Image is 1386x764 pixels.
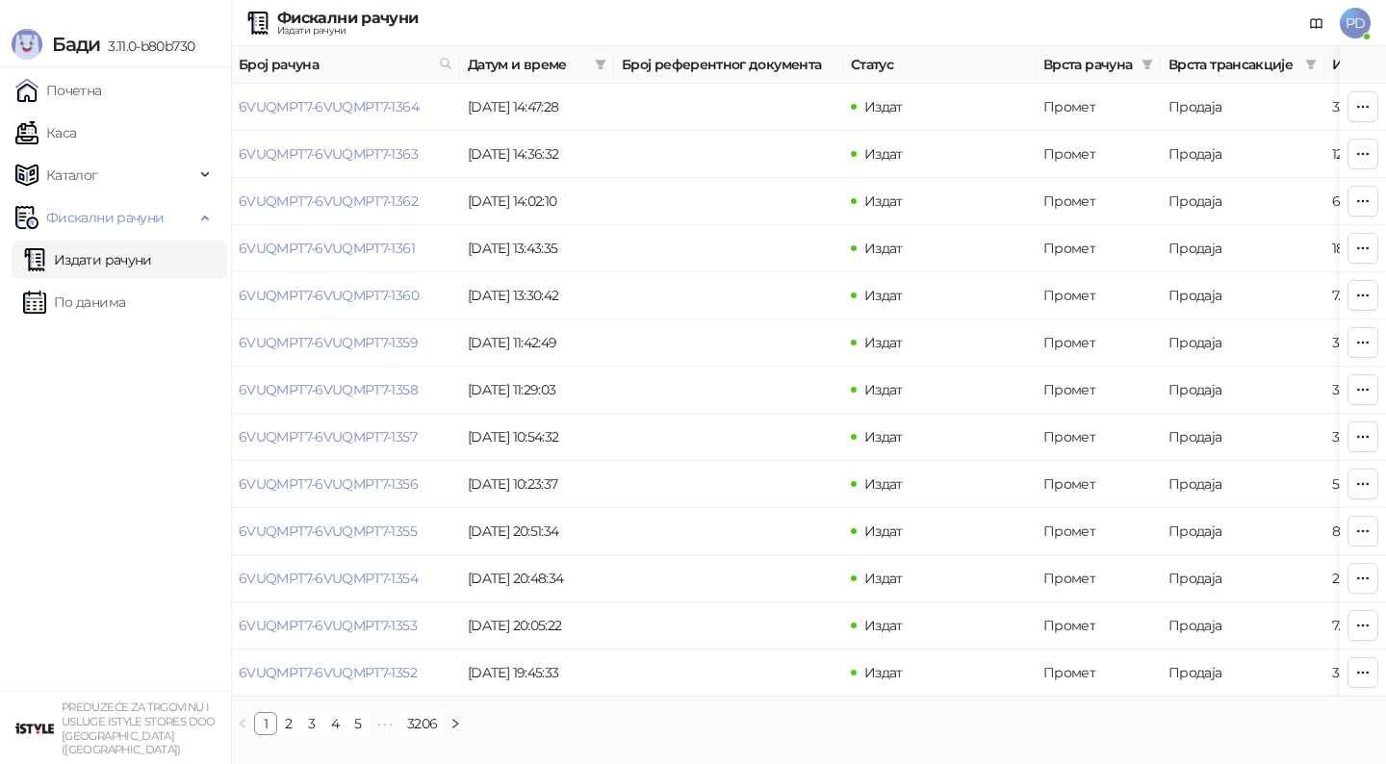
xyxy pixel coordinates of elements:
[1036,131,1161,178] td: Промет
[239,98,419,115] a: 6VUQMPT7-6VUQMPT7-1364
[46,156,98,194] span: Каталог
[460,272,614,319] td: [DATE] 13:30:42
[346,712,370,735] li: 5
[864,617,903,634] span: Издат
[239,145,418,163] a: 6VUQMPT7-6VUQMPT7-1363
[239,475,418,493] a: 6VUQMPT7-6VUQMPT7-1356
[1161,225,1324,272] td: Продаја
[864,570,903,587] span: Издат
[370,712,400,735] span: •••
[231,461,460,508] td: 6VUQMPT7-6VUQMPT7-1356
[864,145,903,163] span: Издат
[62,700,216,756] small: PREDUZEĆE ZA TRGOVINU I USLUGE ISTYLE STORES DOO [GEOGRAPHIC_DATA] ([GEOGRAPHIC_DATA])
[100,38,194,55] span: 3.11.0-b80b730
[1036,555,1161,602] td: Промет
[231,712,254,735] li: Претходна страна
[460,367,614,414] td: [DATE] 11:29:03
[1161,46,1324,84] th: Врста трансакције
[460,602,614,649] td: [DATE] 20:05:22
[444,712,467,735] li: Следећа страна
[1161,602,1324,649] td: Продаја
[231,414,460,461] td: 6VUQMPT7-6VUQMPT7-1357
[15,114,76,152] a: Каса
[1036,84,1161,131] td: Промет
[1036,272,1161,319] td: Промет
[231,46,460,84] th: Број рачуна
[1036,178,1161,225] td: Промет
[460,414,614,461] td: [DATE] 10:54:32
[231,225,460,272] td: 6VUQMPT7-6VUQMPT7-1361
[231,649,460,697] td: 6VUQMPT7-6VUQMPT7-1352
[231,319,460,367] td: 6VUQMPT7-6VUQMPT7-1359
[1168,54,1297,75] span: Врста трансакције
[460,84,614,131] td: [DATE] 14:47:28
[1305,59,1317,70] span: filter
[460,225,614,272] td: [DATE] 13:43:35
[277,26,418,36] div: Издати рачуни
[864,334,903,351] span: Издат
[864,381,903,398] span: Издат
[237,718,248,729] span: left
[15,709,54,748] img: 64x64-companyLogo-77b92cf4-9946-4f36-9751-bf7bb5fd2c7d.png
[1036,367,1161,414] td: Промет
[1161,508,1324,555] td: Продаја
[1036,414,1161,461] td: Промет
[277,11,418,26] div: Фискални рачуни
[324,713,346,734] a: 4
[1036,649,1161,697] td: Промет
[1161,414,1324,461] td: Продаја
[1161,272,1324,319] td: Продаја
[301,713,322,734] a: 3
[1036,225,1161,272] td: Промет
[239,617,417,634] a: 6VUQMPT7-6VUQMPT7-1353
[231,84,460,131] td: 6VUQMPT7-6VUQMPT7-1364
[864,428,903,446] span: Издат
[239,54,431,75] span: Број рачуна
[460,508,614,555] td: [DATE] 20:51:34
[1301,8,1332,38] a: Документација
[254,712,277,735] li: 1
[239,287,419,304] a: 6VUQMPT7-6VUQMPT7-1360
[231,602,460,649] td: 6VUQMPT7-6VUQMPT7-1353
[1161,367,1324,414] td: Продаја
[370,712,400,735] li: Следећих 5 Страна
[15,71,102,110] a: Почетна
[1138,50,1157,79] span: filter
[1036,319,1161,367] td: Промет
[1036,602,1161,649] td: Промет
[864,522,903,540] span: Издат
[255,713,276,734] a: 1
[231,367,460,414] td: 6VUQMPT7-6VUQMPT7-1358
[277,712,300,735] li: 2
[239,522,417,540] a: 6VUQMPT7-6VUQMPT7-1355
[278,713,299,734] a: 2
[239,192,418,210] a: 6VUQMPT7-6VUQMPT7-1362
[347,713,369,734] a: 5
[591,50,610,79] span: filter
[300,712,323,735] li: 3
[400,712,444,735] li: 3206
[52,33,100,56] span: Бади
[231,508,460,555] td: 6VUQMPT7-6VUQMPT7-1355
[1161,555,1324,602] td: Продаја
[1036,508,1161,555] td: Промет
[239,664,417,681] a: 6VUQMPT7-6VUQMPT7-1352
[1036,46,1161,84] th: Врста рачуна
[1161,461,1324,508] td: Продаја
[1036,461,1161,508] td: Промет
[1340,8,1371,38] span: PD
[239,240,415,257] a: 6VUQMPT7-6VUQMPT7-1361
[864,664,903,681] span: Издат
[864,287,903,304] span: Издат
[460,319,614,367] td: [DATE] 11:42:49
[449,718,461,729] span: right
[444,712,467,735] button: right
[843,46,1036,84] th: Статус
[23,283,125,321] a: По данима
[460,555,614,602] td: [DATE] 20:48:34
[231,131,460,178] td: 6VUQMPT7-6VUQMPT7-1363
[239,381,418,398] a: 6VUQMPT7-6VUQMPT7-1358
[460,649,614,697] td: [DATE] 19:45:33
[239,334,418,351] a: 6VUQMPT7-6VUQMPT7-1359
[239,570,418,587] a: 6VUQMPT7-6VUQMPT7-1354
